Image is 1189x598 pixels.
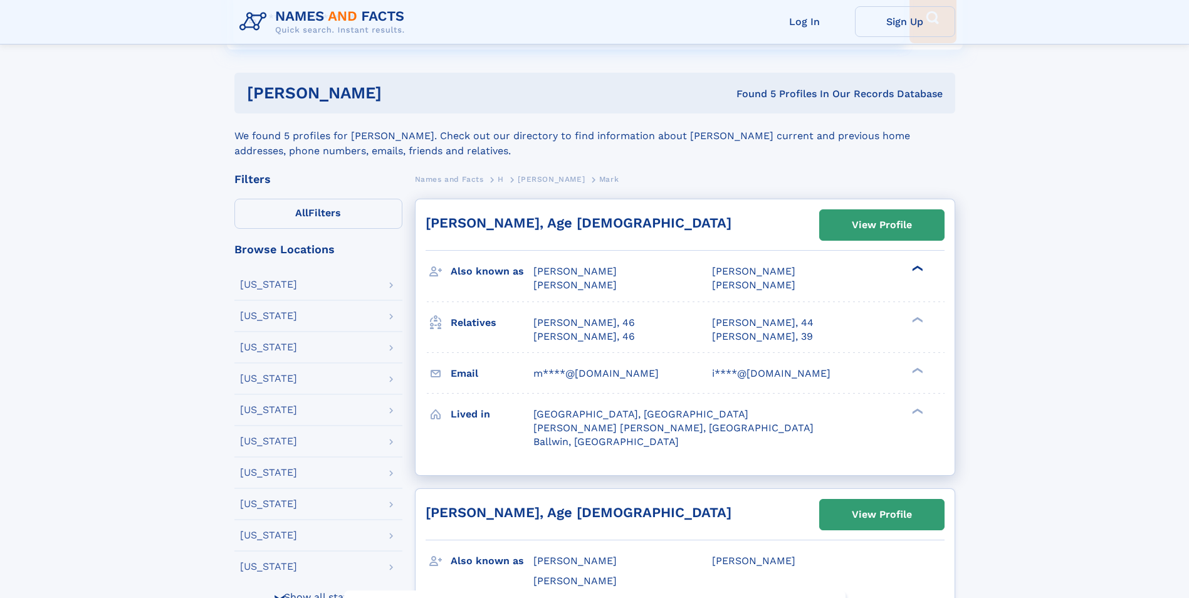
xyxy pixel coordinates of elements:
div: ❯ [909,315,924,323]
div: [US_STATE] [240,374,297,384]
a: [PERSON_NAME], 39 [712,330,813,344]
div: [US_STATE] [240,436,297,446]
div: View Profile [852,211,912,239]
h3: Relatives [451,312,533,333]
div: [US_STATE] [240,530,297,540]
span: [PERSON_NAME] [PERSON_NAME], [GEOGRAPHIC_DATA] [533,422,814,434]
div: We found 5 profiles for [PERSON_NAME]. Check out our directory to find information about [PERSON_... [234,113,955,159]
span: [PERSON_NAME] [533,555,617,567]
span: [PERSON_NAME] [712,279,795,291]
div: ❯ [909,407,924,415]
a: H [498,171,504,187]
span: [PERSON_NAME] [518,175,585,184]
div: Found 5 Profiles In Our Records Database [559,87,943,101]
a: [PERSON_NAME], Age [DEMOGRAPHIC_DATA] [426,215,731,231]
div: [US_STATE] [240,280,297,290]
span: [GEOGRAPHIC_DATA], [GEOGRAPHIC_DATA] [533,408,748,420]
h3: Lived in [451,404,533,425]
div: [US_STATE] [240,342,297,352]
a: [PERSON_NAME], 44 [712,316,814,330]
a: View Profile [820,210,944,240]
span: [PERSON_NAME] [533,279,617,291]
a: [PERSON_NAME] [518,171,585,187]
span: [PERSON_NAME] [712,265,795,277]
a: Names and Facts [415,171,484,187]
h3: Also known as [451,550,533,572]
a: [PERSON_NAME], 46 [533,316,635,330]
div: [US_STATE] [240,562,297,572]
a: Log In [755,6,855,37]
span: [PERSON_NAME] [712,555,795,567]
div: View Profile [852,500,912,529]
a: [PERSON_NAME], Age [DEMOGRAPHIC_DATA] [426,505,731,520]
div: ❯ [909,265,924,273]
div: [US_STATE] [240,468,297,478]
h3: Email [451,363,533,384]
span: All [295,207,308,219]
h3: Also known as [451,261,533,282]
div: Filters [234,174,402,185]
label: Filters [234,199,402,229]
span: Mark [599,175,619,184]
span: H [498,175,504,184]
div: [US_STATE] [240,311,297,321]
div: [US_STATE] [240,499,297,509]
span: [PERSON_NAME] [533,265,617,277]
h1: [PERSON_NAME] [247,85,559,101]
img: Logo Names and Facts [234,5,415,39]
div: [US_STATE] [240,405,297,415]
span: Ballwin, [GEOGRAPHIC_DATA] [533,436,679,448]
div: Browse Locations [234,244,402,255]
a: Sign Up [855,6,955,37]
a: View Profile [820,500,944,530]
a: [PERSON_NAME], 46 [533,330,635,344]
span: [PERSON_NAME] [533,575,617,587]
div: ❯ [909,366,924,374]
